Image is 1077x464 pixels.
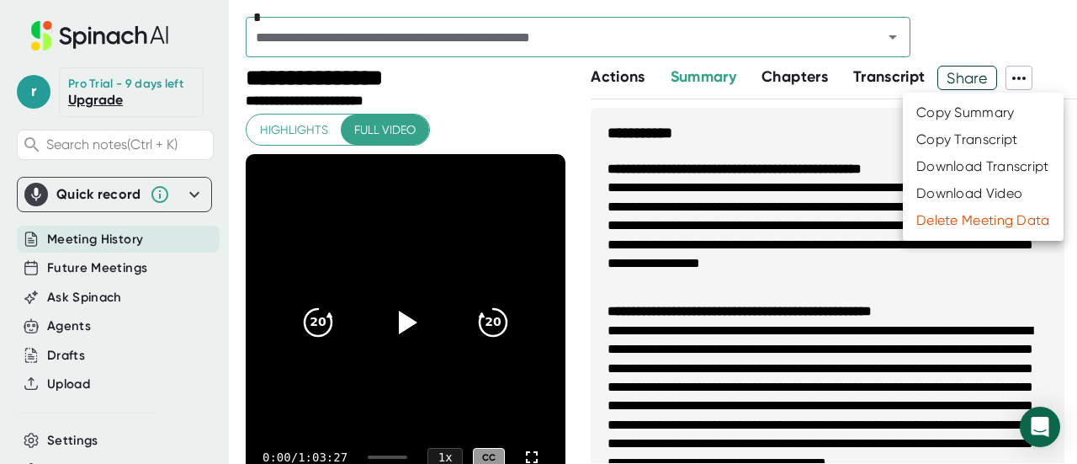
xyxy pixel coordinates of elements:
div: Open Intercom Messenger [1020,407,1060,447]
div: Copy Transcript [916,131,1018,148]
div: Copy Summary [916,104,1015,121]
div: Download Transcript [916,158,1049,175]
div: Delete Meeting Data [916,212,1050,229]
div: Download Video [916,185,1022,202]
